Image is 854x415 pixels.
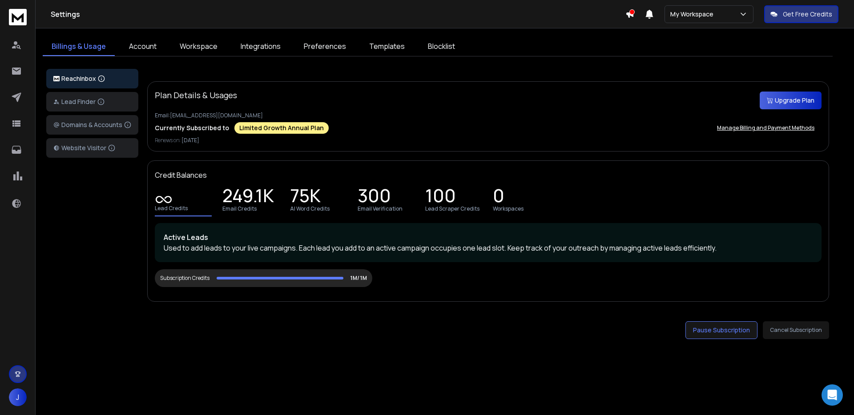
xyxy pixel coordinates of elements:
[358,191,391,204] p: 300
[155,89,237,101] p: Plan Details & Usages
[710,119,822,137] button: Manage Billing and Payment Methods
[164,243,813,253] p: Used to add leads to your live campaigns. Each lead you add to an active campaign occupies one le...
[46,69,138,88] button: ReachInbox
[43,37,115,56] a: Billings & Usage
[822,384,843,406] div: Open Intercom Messenger
[160,275,209,282] div: Subscription Credits
[358,205,403,212] p: Email Verification
[763,321,829,339] button: Cancel Subscription
[760,92,822,109] button: Upgrade Plan
[685,321,757,339] button: Pause Subscription
[46,92,138,112] button: Lead Finder
[717,124,814,132] p: Manage Billing and Payment Methods
[53,76,60,82] img: logo
[222,191,274,204] p: 249.1K
[51,9,625,20] h1: Settings
[9,388,27,406] button: J
[155,112,822,119] p: Email: [EMAIL_ADDRESS][DOMAIN_NAME]
[425,191,456,204] p: 100
[295,37,355,56] a: Preferences
[419,37,464,56] a: Blocklist
[764,5,838,23] button: Get Free Credits
[290,205,330,212] p: AI Word Credits
[350,275,367,282] p: 1M/ 1M
[493,205,524,212] p: Workspaces
[181,136,199,144] span: [DATE]
[9,9,27,25] img: logo
[120,37,165,56] a: Account
[155,124,229,132] p: Currently Subscribed to
[222,205,257,212] p: Email Credits
[290,191,321,204] p: 75K
[493,191,504,204] p: 0
[783,10,832,19] p: Get Free Credits
[234,122,329,134] div: Limited Growth Annual Plan
[425,205,479,212] p: Lead Scraper Credits
[360,37,414,56] a: Templates
[670,10,717,19] p: My Workspace
[155,205,188,212] p: Lead Credits
[46,138,138,158] button: Website Visitor
[46,115,138,135] button: Domains & Accounts
[164,232,813,243] p: Active Leads
[155,137,822,144] p: Renews on:
[171,37,226,56] a: Workspace
[232,37,290,56] a: Integrations
[155,170,207,180] p: Credit Balances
